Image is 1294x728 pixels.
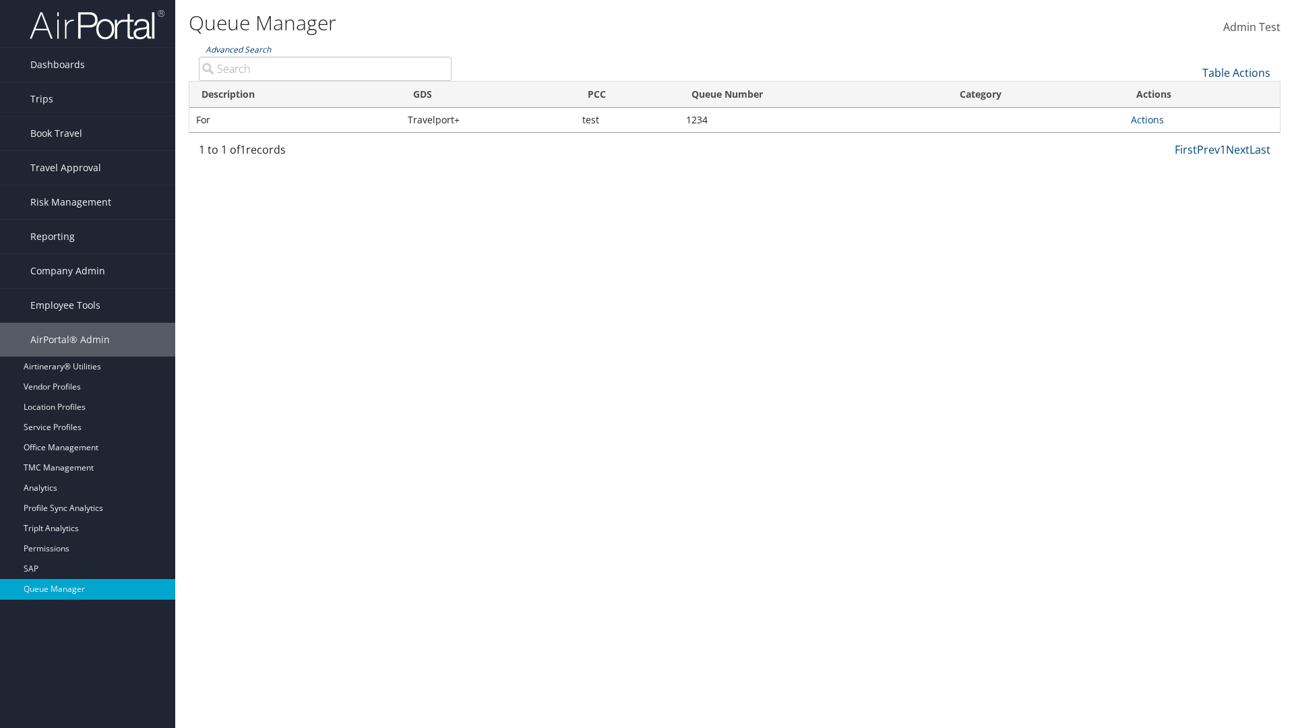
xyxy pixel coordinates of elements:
[679,108,948,132] td: 1234
[576,82,679,108] th: PCC: activate to sort column ascending
[1223,7,1281,49] a: Admin Test
[401,82,576,108] th: GDS: activate to sort column ascending
[30,289,100,322] span: Employee Tools
[1223,20,1281,34] span: Admin Test
[1131,113,1164,126] a: Actions
[948,82,1124,108] th: Category: activate to sort column ascending
[199,142,452,164] div: 1 to 1 of records
[30,82,53,116] span: Trips
[576,108,679,132] td: test
[189,82,401,108] th: Description: activate to sort column ascending
[30,254,105,288] span: Company Admin
[30,185,111,219] span: Risk Management
[1175,142,1197,157] a: First
[1124,82,1280,108] th: Actions
[1202,65,1270,80] a: Table Actions
[30,48,85,82] span: Dashboards
[679,82,948,108] th: Queue Number: activate to sort column ascending
[189,9,917,37] h1: Queue Manager
[1250,142,1270,157] a: Last
[199,57,452,81] input: Advanced Search
[189,108,401,132] td: For
[1226,142,1250,157] a: Next
[30,117,82,150] span: Book Travel
[206,44,271,55] a: Advanced Search
[30,9,164,40] img: airportal-logo.png
[401,108,576,132] td: Travelport+
[1220,142,1226,157] a: 1
[30,323,110,357] span: AirPortal® Admin
[30,220,75,253] span: Reporting
[30,151,101,185] span: Travel Approval
[240,142,246,157] span: 1
[1197,142,1220,157] a: Prev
